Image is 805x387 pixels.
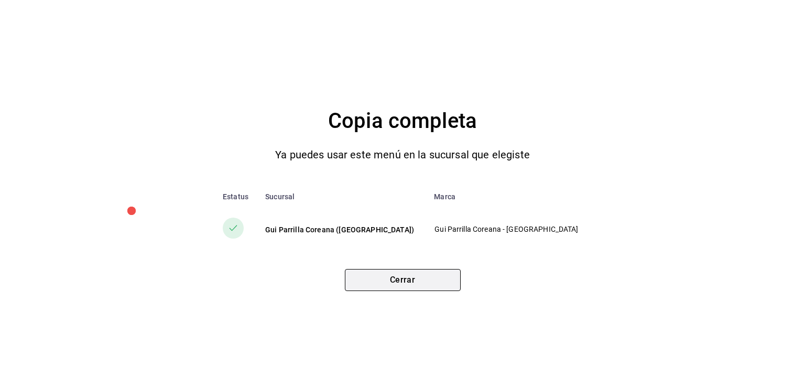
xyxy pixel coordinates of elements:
button: Cerrar [345,269,461,291]
p: Gui Parrilla Coreana - [GEOGRAPHIC_DATA] [434,224,582,235]
div: Gui Parrilla Coreana ([GEOGRAPHIC_DATA]) [265,224,417,235]
th: Marca [426,184,599,209]
th: Sucursal [257,184,426,209]
p: Ya puedes usar este menú en la sucursal que elegiste [275,146,530,163]
h4: Copia completa [328,104,477,138]
th: Estatus [206,184,257,209]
